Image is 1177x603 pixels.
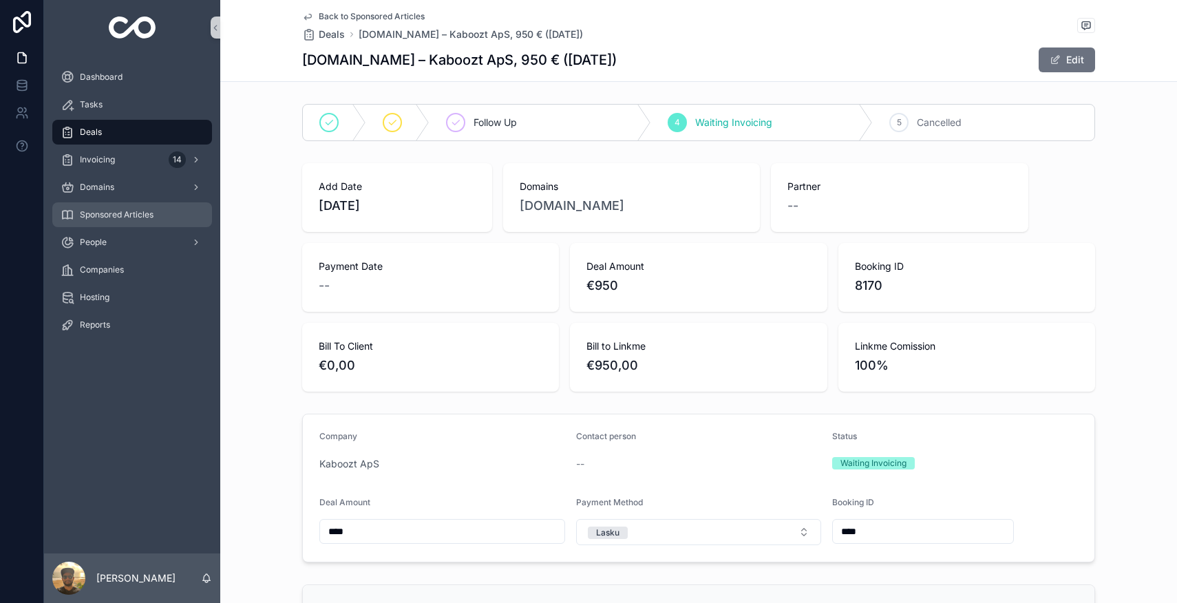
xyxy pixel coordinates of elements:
[520,180,743,193] span: Domains
[359,28,583,41] a: [DOMAIN_NAME] – Kaboozt ApS, 950 € ([DATE])
[319,431,357,441] span: Company
[80,319,110,330] span: Reports
[855,356,1079,375] span: 100%
[80,182,114,193] span: Domains
[1039,47,1095,72] button: Edit
[576,457,584,471] span: --
[80,127,102,138] span: Deals
[520,196,624,215] a: [DOMAIN_NAME]
[52,313,212,337] a: Reports
[319,196,476,215] span: [DATE]
[787,180,1011,193] span: Partner
[80,292,109,303] span: Hosting
[319,457,379,471] a: Kaboozt ApS
[474,116,517,129] span: Follow Up
[80,154,115,165] span: Invoicing
[80,264,124,275] span: Companies
[96,571,176,585] p: [PERSON_NAME]
[586,276,810,295] span: €950
[675,117,680,128] span: 4
[576,431,636,441] span: Contact person
[855,276,1079,295] span: 8170
[52,202,212,227] a: Sponsored Articles
[80,237,107,248] span: People
[832,497,874,507] span: Booking ID
[52,175,212,200] a: Domains
[840,457,906,469] div: Waiting Invoicing
[897,117,902,128] span: 5
[52,120,212,145] a: Deals
[832,431,857,441] span: Status
[586,356,810,375] span: €950,00
[80,209,153,220] span: Sponsored Articles
[319,276,330,295] span: --
[917,116,962,129] span: Cancelled
[52,285,212,310] a: Hosting
[80,72,123,83] span: Dashboard
[787,196,798,215] span: --
[319,180,476,193] span: Add Date
[855,260,1079,273] span: Booking ID
[52,257,212,282] a: Companies
[576,497,643,507] span: Payment Method
[576,519,822,545] button: Select Button
[319,260,542,273] span: Payment Date
[52,65,212,89] a: Dashboard
[695,116,772,129] span: Waiting Invoicing
[319,11,425,22] span: Back to Sponsored Articles
[52,230,212,255] a: People
[109,17,156,39] img: App logo
[319,339,542,353] span: Bill To Client
[319,28,345,41] span: Deals
[44,55,220,355] div: scrollable content
[169,151,186,168] div: 14
[302,28,345,41] a: Deals
[52,92,212,117] a: Tasks
[80,99,103,110] span: Tasks
[596,527,619,539] div: Lasku
[302,11,425,22] a: Back to Sponsored Articles
[319,356,542,375] span: €0,00
[302,50,617,70] h1: [DOMAIN_NAME] – Kaboozt ApS, 950 € ([DATE])
[319,497,370,507] span: Deal Amount
[52,147,212,172] a: Invoicing14
[586,339,810,353] span: Bill to Linkme
[586,260,810,273] span: Deal Amount
[855,339,1079,353] span: Linkme Comission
